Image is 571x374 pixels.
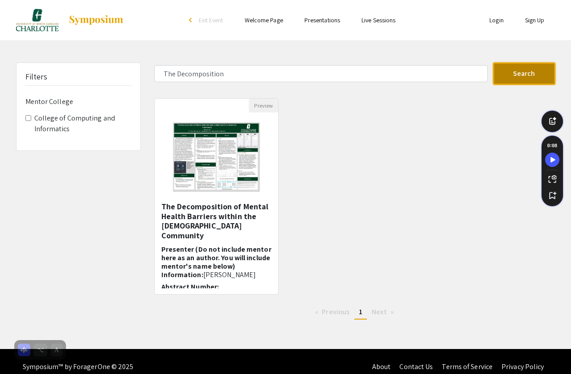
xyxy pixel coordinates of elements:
a: Sign Up [525,16,545,24]
input: Search Keyword(s) Or Author(s) [154,65,488,82]
button: Preview [249,99,278,112]
span: [PERSON_NAME] [203,270,256,279]
h5: Filters [25,72,48,82]
h6: Mentor College [25,97,131,106]
h5: The Decomposition of Mental Health Barriers within the [DEMOGRAPHIC_DATA] Community [161,202,272,240]
a: About [372,362,391,371]
a: Summer Research Symposium 2024 [16,9,124,31]
img: Summer Research Symposium 2024 [16,9,60,31]
span: Next [372,307,386,316]
label: College of Computing and Informatics [34,113,131,134]
a: Welcome Page [245,16,283,24]
a: Presentations [304,16,340,24]
h6: Presenter (Do not include mentor here as an author. You will include mentor's name below) Informa... [161,245,272,279]
a: Live Sessions [361,16,395,24]
img: Symposium by ForagerOne [68,15,124,25]
ul: Pagination [154,305,555,320]
span: Previous [322,307,349,316]
iframe: Chat [7,334,38,367]
a: Contact Us [399,362,433,371]
span: Abstract Number: [161,282,219,291]
a: Login [489,16,504,24]
button: Search [493,62,555,85]
a: Privacy Policy [501,362,544,371]
span: Exit Event [199,16,223,24]
div: arrow_back_ios [189,17,194,23]
a: Terms of Service [442,362,493,371]
img: <p class="ql-align-center"><span style="color: rgb(0, 0, 0);">The Decomposition of Mental Health ... [161,112,271,202]
div: Open Presentation <p class="ql-align-center"><span style="color: rgb(0, 0, 0);">The Decomposition... [154,98,279,295]
span: 1 [359,307,362,316]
